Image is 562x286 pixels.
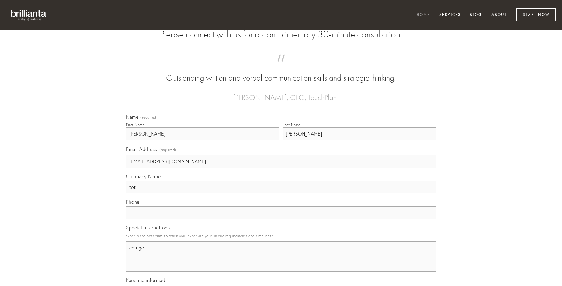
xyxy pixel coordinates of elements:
[487,10,511,20] a: About
[126,29,436,40] h2: Please connect with us for a complimentary 30-minute consultation.
[466,10,486,20] a: Blog
[126,146,157,152] span: Email Address
[136,84,426,104] figcaption: — [PERSON_NAME], CEO, TouchPlan
[6,6,52,24] img: brillianta - research, strategy, marketing
[126,277,165,283] span: Keep me informed
[435,10,465,20] a: Services
[126,232,436,240] p: What is the best time to reach you? What are your unique requirements and timelines?
[159,146,176,154] span: (required)
[126,173,161,179] span: Company Name
[126,199,140,205] span: Phone
[126,114,138,120] span: Name
[413,10,434,20] a: Home
[136,60,426,84] blockquote: Outstanding written and verbal communication skills and strategic thinking.
[140,116,158,119] span: (required)
[126,224,170,231] span: Special Instructions
[126,241,436,272] textarea: corrigo
[126,122,144,127] div: First Name
[136,60,426,72] span: “
[283,122,301,127] div: Last Name
[516,8,556,21] a: Start Now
